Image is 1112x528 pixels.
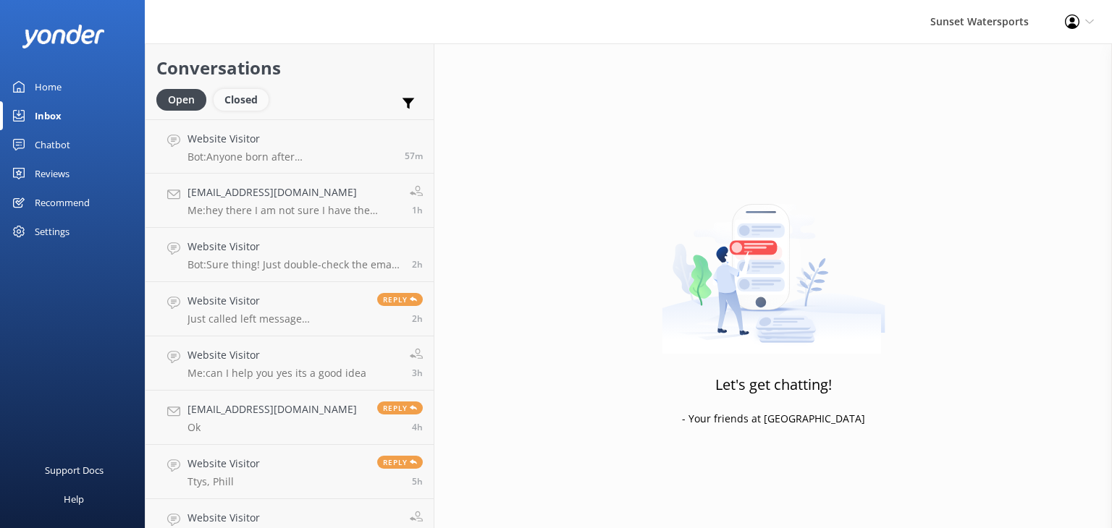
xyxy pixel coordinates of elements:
span: Reply [377,401,423,414]
h3: Let's get chatting! [715,373,832,396]
span: Oct 11 2025 11:07am (UTC -05:00) America/Cancun [412,258,423,271]
div: Open [156,89,206,111]
h4: Website Visitor [188,239,401,255]
span: Reply [377,456,423,469]
span: Oct 11 2025 10:31am (UTC -05:00) America/Cancun [412,312,423,325]
h2: Conversations [156,54,423,82]
a: Open [156,91,214,107]
div: Closed [214,89,269,111]
p: Ok [188,421,357,434]
div: Chatbot [35,130,70,159]
p: Bot: Sure thing! Just double-check the email you used for your reservation. If you still can't fi... [188,258,401,271]
a: Closed [214,91,276,107]
span: Oct 11 2025 12:21pm (UTC -05:00) America/Cancun [405,150,423,162]
span: Oct 11 2025 08:00am (UTC -05:00) America/Cancun [412,475,423,487]
a: [EMAIL_ADDRESS][DOMAIN_NAME]OkReply4h [146,391,434,445]
a: [EMAIL_ADDRESS][DOMAIN_NAME]Me:hey there I am not sure I have the correct answer but the office w... [146,174,434,228]
div: Home [35,72,62,101]
h4: Website Visitor [188,347,366,363]
h4: Website Visitor [188,131,394,147]
h4: Website Visitor [188,293,366,309]
a: Website VisitorBot:Sure thing! Just double-check the email you used for your reservation. If you ... [146,228,434,282]
div: Inbox [35,101,62,130]
a: Website VisitorMe:can I help you yes its a good idea3h [146,336,434,391]
p: Just called left message [PHONE_NUMBER] [188,312,366,325]
h4: Website Visitor [188,456,260,472]
div: Settings [35,217,69,246]
h4: [EMAIL_ADDRESS][DOMAIN_NAME] [188,184,399,200]
img: yonder-white-logo.png [22,25,105,48]
p: Me: can I help you yes its a good idea [188,367,366,380]
p: Bot: Anyone born after [DEMOGRAPHIC_DATA], must take the [US_STATE] Boater Safety Test to operate... [188,150,394,163]
div: Recommend [35,188,90,217]
div: Help [64,485,84,514]
a: Website VisitorJust called left message [PHONE_NUMBER]Reply2h [146,282,434,336]
div: Reviews [35,159,69,188]
span: Oct 11 2025 08:25am (UTC -05:00) America/Cancun [412,421,423,433]
div: Support Docs [45,456,104,485]
p: Ttys, Phill [188,475,260,488]
span: Oct 11 2025 10:06am (UTC -05:00) America/Cancun [412,367,423,379]
h4: Website Visitor [188,510,278,526]
img: artwork of a man stealing a conversation from at giant smartphone [662,174,885,354]
p: - Your friends at [GEOGRAPHIC_DATA] [682,411,865,427]
span: Oct 11 2025 12:13pm (UTC -05:00) America/Cancun [412,204,423,216]
p: Me: hey there I am not sure I have the correct answer but the office will! [PHONE_NUMBER] [188,204,399,217]
a: Website VisitorTtys, PhillReply5h [146,445,434,499]
span: Reply [377,293,423,306]
h4: [EMAIL_ADDRESS][DOMAIN_NAME] [188,401,357,417]
a: Website VisitorBot:Anyone born after [DEMOGRAPHIC_DATA], must take the [US_STATE] Boater Safety T... [146,119,434,174]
